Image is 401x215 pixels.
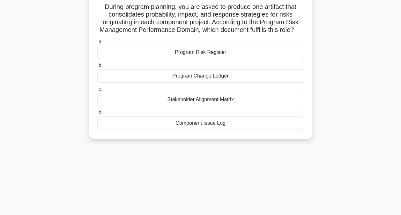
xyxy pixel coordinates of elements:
span: c. [99,86,102,92]
div: Program Change Ledger [97,69,304,83]
h5: During program planning, you are asked to produce one artifact that consolidates probability, imp... [97,3,305,34]
span: a. [99,39,103,44]
div: Stakeholder Alignment Matrix [97,93,304,106]
span: d. [99,110,103,115]
span: b. [99,63,103,68]
div: Component Issue Log [97,116,304,130]
div: Program Risk Register [97,46,304,59]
